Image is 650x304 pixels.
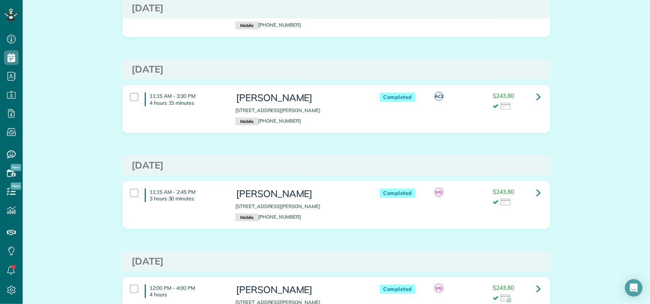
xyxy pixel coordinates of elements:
[493,284,514,291] span: $243.80
[435,284,443,293] span: VG
[500,295,511,303] img: icon_credit_card_success-27c2c4fc500a7f1a58a13ef14842cb958d03041fefb464fd2e53c949a5770e83.png
[500,103,511,111] img: icon_credit_card_neutral-3d9a980bd25ce6dbb0f2033d7200983694762465c175678fcbc2d8f4bc43548e.png
[235,107,365,114] p: [STREET_ADDRESS][PERSON_NAME]
[132,160,541,171] h3: [DATE]
[493,188,514,195] span: $243.80
[235,213,258,222] small: Mobile
[435,92,443,101] span: AC2
[145,93,224,106] h4: 11:15 AM - 3:30 PM
[235,22,301,28] a: Mobile[PHONE_NUMBER]
[150,291,224,298] p: 4 hours
[132,3,541,14] h3: [DATE]
[235,214,301,220] a: Mobile[PHONE_NUMBER]
[500,199,511,207] img: icon_credit_card_neutral-3d9a980bd25ce6dbb0f2033d7200983694762465c175678fcbc2d8f4bc43548e.png
[380,93,416,102] span: Completed
[235,22,258,30] small: Mobile
[235,118,258,126] small: Mobile
[625,279,643,297] div: Open Intercom Messenger
[11,182,21,190] span: New
[235,189,365,199] h3: [PERSON_NAME]
[132,64,541,75] h3: [DATE]
[435,188,443,197] span: VG
[150,195,224,202] p: 3 hours 30 minutes
[380,189,416,198] span: Completed
[493,92,514,99] span: $243.80
[380,285,416,294] span: Completed
[235,118,301,124] a: Mobile[PHONE_NUMBER]
[235,285,365,295] h3: [PERSON_NAME]
[132,256,541,267] h3: [DATE]
[11,164,21,171] span: New
[145,285,224,298] h4: 12:00 PM - 4:00 PM
[235,203,365,210] p: [STREET_ADDRESS][PERSON_NAME]
[145,189,224,202] h4: 11:15 AM - 2:45 PM
[235,93,365,103] h3: [PERSON_NAME]
[150,100,224,106] p: 4 hours 15 minutes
